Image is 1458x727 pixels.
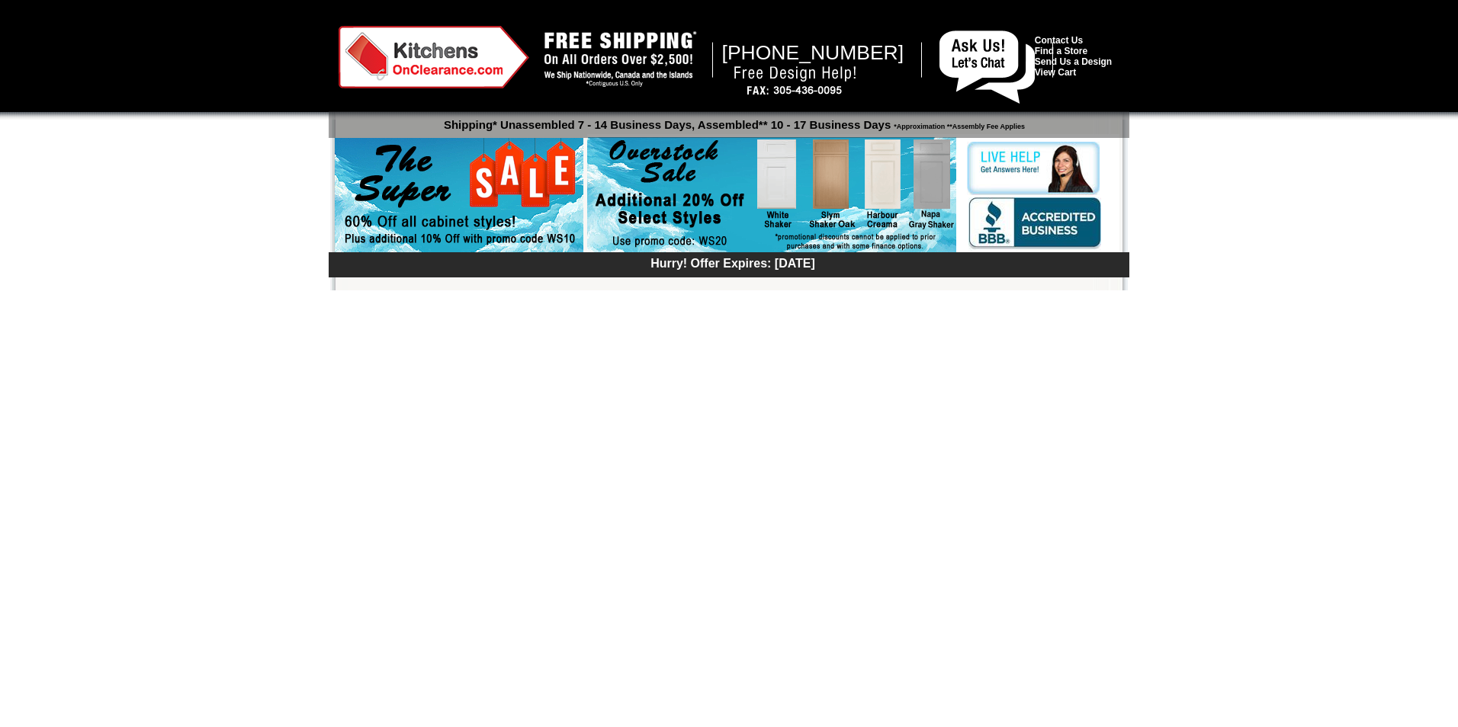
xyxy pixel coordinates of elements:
[339,26,529,88] img: Kitchens on Clearance Logo
[891,119,1025,130] span: *Approximation **Assembly Fee Applies
[336,255,1129,271] div: Hurry! Offer Expires: [DATE]
[1035,56,1112,67] a: Send Us a Design
[722,41,904,64] span: [PHONE_NUMBER]
[1035,35,1083,46] a: Contact Us
[336,111,1129,131] p: Shipping* Unassembled 7 - 14 Business Days, Assembled** 10 - 17 Business Days
[1035,67,1076,78] a: View Cart
[1035,46,1087,56] a: Find a Store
